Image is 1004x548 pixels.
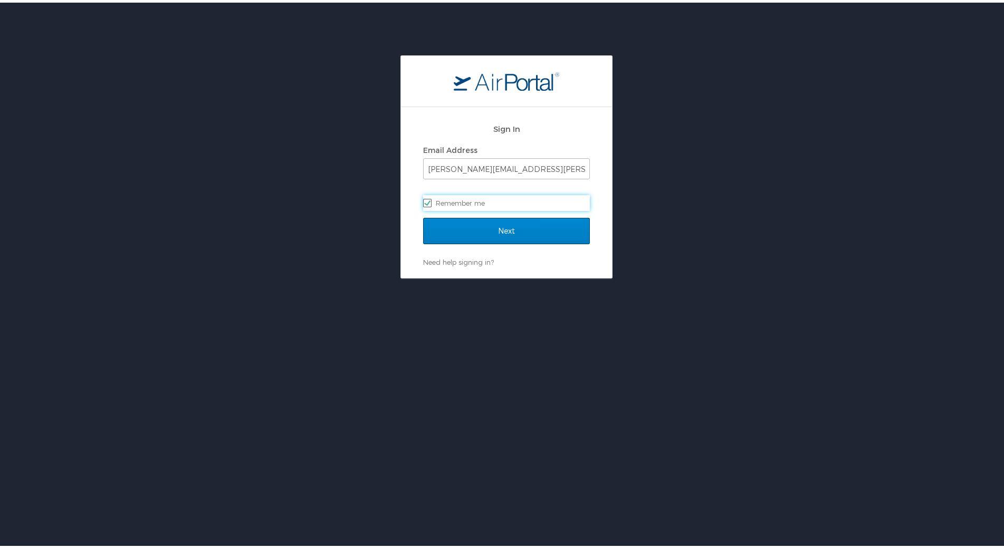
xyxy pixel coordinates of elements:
[423,255,494,264] a: Need help signing in?
[423,215,590,242] input: Next
[454,69,559,88] img: logo
[423,120,590,132] h2: Sign In
[423,143,477,152] label: Email Address
[423,193,590,208] label: Remember me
